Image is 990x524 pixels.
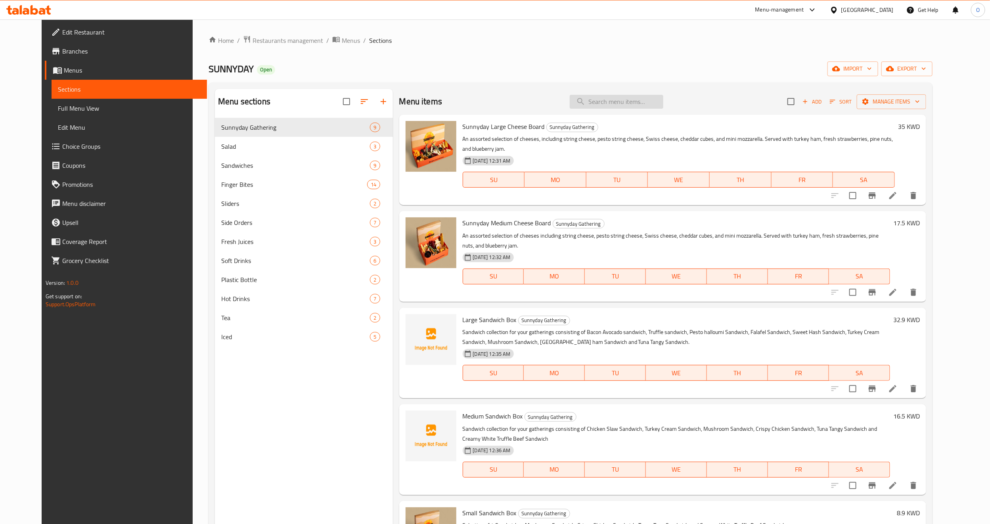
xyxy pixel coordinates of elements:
[570,95,663,109] input: search
[463,134,895,154] p: An assorted selection of cheeses, including string cheese, pesto string cheese, Swiss cheese, che...
[863,379,882,398] button: Branch-specific-item
[45,251,207,270] a: Grocery Checklist
[466,367,521,379] span: SU
[52,118,207,137] a: Edit Menu
[893,314,920,325] h6: 32.9 KWD
[62,46,201,56] span: Branches
[463,462,524,478] button: SU
[588,464,643,475] span: TU
[470,253,514,261] span: [DATE] 12:32 AM
[45,61,207,80] a: Menus
[844,284,861,301] span: Select to update
[58,104,201,113] span: Full Menu View
[783,93,799,110] span: Select section
[710,367,765,379] span: TH
[45,156,207,175] a: Coupons
[370,238,379,246] span: 3
[649,271,704,282] span: WE
[215,270,393,289] div: Plastic Bottle2
[466,464,521,475] span: SU
[832,367,887,379] span: SA
[519,316,570,325] span: Sunnyday Gathering
[844,187,861,204] span: Select to update
[215,308,393,327] div: Tea2
[221,142,370,151] span: Salad
[904,476,923,495] button: delete
[221,161,370,170] span: Sandwiches
[45,175,207,194] a: Promotions
[832,464,887,475] span: SA
[370,333,379,341] span: 5
[888,384,898,393] a: Edit menu item
[527,367,582,379] span: MO
[833,172,895,188] button: SA
[888,64,926,74] span: export
[470,157,514,165] span: [DATE] 12:31 AM
[707,269,768,284] button: TH
[45,23,207,42] a: Edit Restaurant
[519,509,570,518] span: Sunnyday Gathering
[370,200,379,207] span: 2
[342,36,360,45] span: Menus
[370,142,380,151] div: items
[525,413,576,422] span: Sunnyday Gathering
[45,213,207,232] a: Upsell
[62,199,201,208] span: Menu disclaimer
[215,137,393,156] div: Salad3
[62,256,201,265] span: Grocery Checklist
[221,237,370,246] div: Fresh Juices
[646,462,707,478] button: WE
[585,365,646,381] button: TU
[897,507,920,518] h6: 8.9 KWD
[466,271,521,282] span: SU
[45,42,207,61] a: Branches
[45,137,207,156] a: Choice Groups
[463,424,890,444] p: Sandwich collection for your gatherings consisting of Chicken Slaw Sandwich, Turkey Cream Sandwic...
[221,275,370,284] span: Plastic Bottle
[546,123,598,132] div: Sunnyday Gathering
[406,314,456,365] img: Large Sandwich Box
[332,35,360,46] a: Menus
[463,121,545,132] span: Sunnyday Large Cheese Board
[58,123,201,132] span: Edit Menu
[370,256,380,265] div: items
[355,92,374,111] span: Sort sections
[221,218,370,227] div: Side Orders
[518,509,570,518] div: Sunnyday Gathering
[370,275,380,284] div: items
[649,367,704,379] span: WE
[221,256,370,265] div: Soft Drinks
[370,219,379,226] span: 7
[370,276,379,284] span: 2
[368,181,379,188] span: 14
[221,294,370,303] span: Hot Drinks
[209,60,254,78] span: SUNNYDAY
[524,365,585,381] button: MO
[215,194,393,213] div: Sliders2
[237,36,240,45] li: /
[710,271,765,282] span: TH
[649,464,704,475] span: WE
[46,278,65,288] span: Version:
[707,365,768,381] button: TH
[881,61,933,76] button: export
[338,93,355,110] span: Select all sections
[370,124,379,131] span: 9
[857,94,926,109] button: Manage items
[863,186,882,205] button: Branch-specific-item
[215,232,393,251] div: Fresh Juices3
[771,271,826,282] span: FR
[832,271,887,282] span: SA
[62,161,201,170] span: Coupons
[904,283,923,302] button: delete
[215,156,393,175] div: Sandwiches9
[863,283,882,302] button: Branch-specific-item
[221,199,370,208] span: Sliders
[215,175,393,194] div: Finger Bites14
[888,481,898,490] a: Edit menu item
[585,462,646,478] button: TU
[863,97,920,107] span: Manage items
[898,121,920,132] h6: 35 KWD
